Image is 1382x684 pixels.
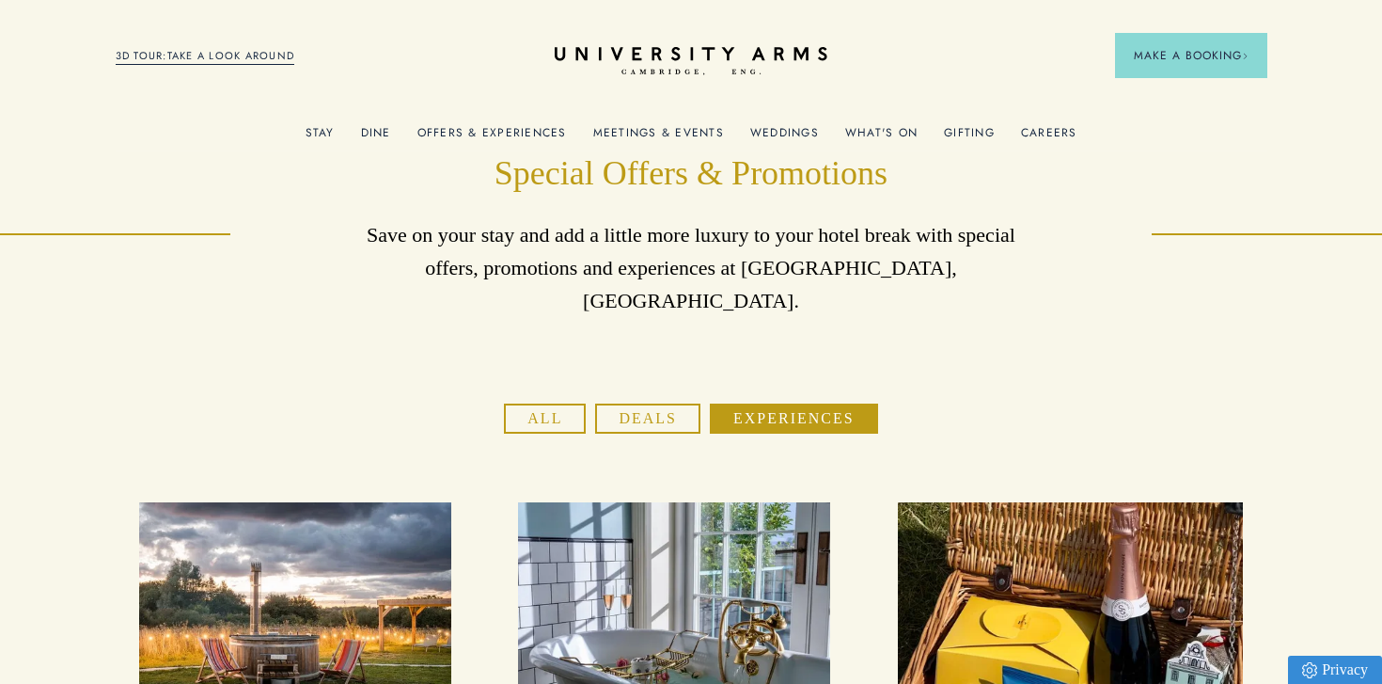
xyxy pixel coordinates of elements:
a: Home [555,47,827,76]
button: Experiences [710,404,878,434]
a: Stay [306,126,335,151]
a: Weddings [750,126,819,151]
a: Meetings & Events [593,126,724,151]
button: Make a BookingArrow icon [1115,33,1267,78]
h1: Special Offers & Promotions [346,151,1037,197]
a: What's On [845,126,918,151]
img: Arrow icon [1242,53,1249,59]
button: Deals [595,404,700,434]
button: All [504,404,586,434]
a: Privacy [1288,656,1382,684]
a: Offers & Experiences [417,126,567,151]
p: Save on your stay and add a little more luxury to your hotel break with special offers, promotion... [346,218,1037,318]
img: Privacy [1302,662,1317,678]
a: Careers [1021,126,1077,151]
span: Make a Booking [1134,47,1249,64]
a: Gifting [944,126,995,151]
a: 3D TOUR:TAKE A LOOK AROUND [116,48,295,65]
a: Dine [361,126,391,151]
